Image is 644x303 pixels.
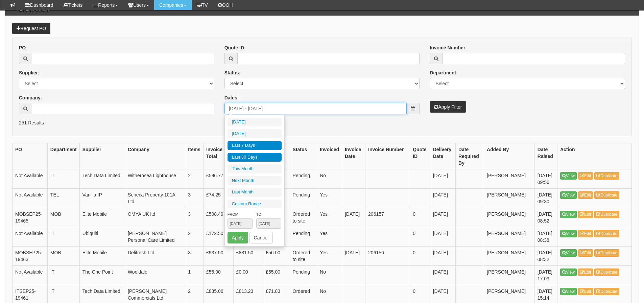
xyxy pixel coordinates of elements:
[185,169,204,188] td: 2
[534,246,557,265] td: [DATE] 08:32
[534,143,557,169] th: Date Raised
[19,44,27,51] label: PO:
[534,227,557,246] td: [DATE] 08:38
[484,227,535,246] td: [PERSON_NAME]
[560,269,577,276] a: View
[534,169,557,188] td: [DATE] 09:56
[19,69,40,76] label: Supplier:
[560,249,577,257] a: View
[430,169,455,188] td: [DATE]
[47,265,79,285] td: IT
[47,169,79,188] td: IT
[13,265,48,285] td: Not Available
[578,191,593,199] a: Edit
[228,211,253,218] label: From
[203,265,233,285] td: £55.00
[47,246,79,265] td: MOB
[365,208,410,227] td: 206157
[203,246,233,265] td: £937.50
[228,129,282,138] li: [DATE]
[125,169,185,188] td: Withernsea Lighthouse
[484,265,535,285] td: [PERSON_NAME]
[79,246,125,265] td: Elite Mobile
[228,232,248,243] button: Apply
[224,69,240,76] label: Status:
[79,227,125,246] td: Ubiquiti
[233,246,263,265] td: £881.50
[263,246,290,265] td: £56.00
[578,269,593,276] a: Edit
[317,246,342,265] td: Yes
[578,249,593,257] a: Edit
[342,143,365,169] th: Invoice Date
[125,246,185,265] td: Delifresh Ltd
[560,211,577,218] a: View
[13,246,48,265] td: MOBSEP25-19463
[534,208,557,227] td: [DATE] 08:52
[430,101,466,113] button: Apply Filter
[125,208,185,227] td: OMYA UK ltd
[594,172,619,180] a: Duplicate
[317,265,342,285] td: No
[484,188,535,208] td: [PERSON_NAME]
[534,188,557,208] td: [DATE] 09:30
[185,188,204,208] td: 3
[578,172,593,180] a: Edit
[19,119,625,126] p: 251 Results
[560,172,577,180] a: View
[290,227,317,246] td: Pending
[365,246,410,265] td: 206156
[224,94,239,101] label: Dates:
[12,23,50,34] a: Request PO
[484,143,535,169] th: Added By
[203,143,233,169] th: Invoice Total
[594,211,619,218] a: Duplicate
[342,208,365,227] td: [DATE]
[342,246,365,265] td: [DATE]
[557,143,632,169] th: Action
[203,208,233,227] td: £508.49
[125,265,185,285] td: Wooldale
[125,227,185,246] td: [PERSON_NAME] Personal Care Limited
[594,288,619,295] a: Duplicate
[410,143,430,169] th: Quote ID
[430,69,456,76] label: Department
[19,94,42,101] label: Company:
[79,208,125,227] td: Elite Mobile
[228,176,282,185] li: Next Month
[365,143,410,169] th: Invoice Number
[317,169,342,188] td: No
[560,288,577,295] a: View
[13,188,48,208] td: Not Available
[13,143,48,169] th: PO
[430,44,467,51] label: Invoice Number:
[317,188,342,208] td: Yes
[290,143,317,169] th: Status
[410,208,430,227] td: 0
[484,208,535,227] td: [PERSON_NAME]
[47,227,79,246] td: IT
[578,288,593,295] a: Edit
[47,143,79,169] th: Department
[290,188,317,208] td: Pending
[594,191,619,199] a: Duplicate
[430,246,455,265] td: [DATE]
[79,169,125,188] td: Tech Data Limited
[430,208,455,227] td: [DATE]
[233,265,263,285] td: £0.00
[430,227,455,246] td: [DATE]
[47,208,79,227] td: MOB
[79,265,125,285] td: The One Point
[203,227,233,246] td: £172.50
[594,230,619,237] a: Duplicate
[228,141,282,150] li: Last 7 Days
[203,188,233,208] td: £74.25
[534,265,557,285] td: [DATE] 17:03
[560,230,577,237] a: View
[79,143,125,169] th: Supplier
[228,153,282,162] li: Last 30 Days
[578,211,593,218] a: Edit
[228,188,282,197] li: Last Month
[185,208,204,227] td: 3
[594,249,619,257] a: Duplicate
